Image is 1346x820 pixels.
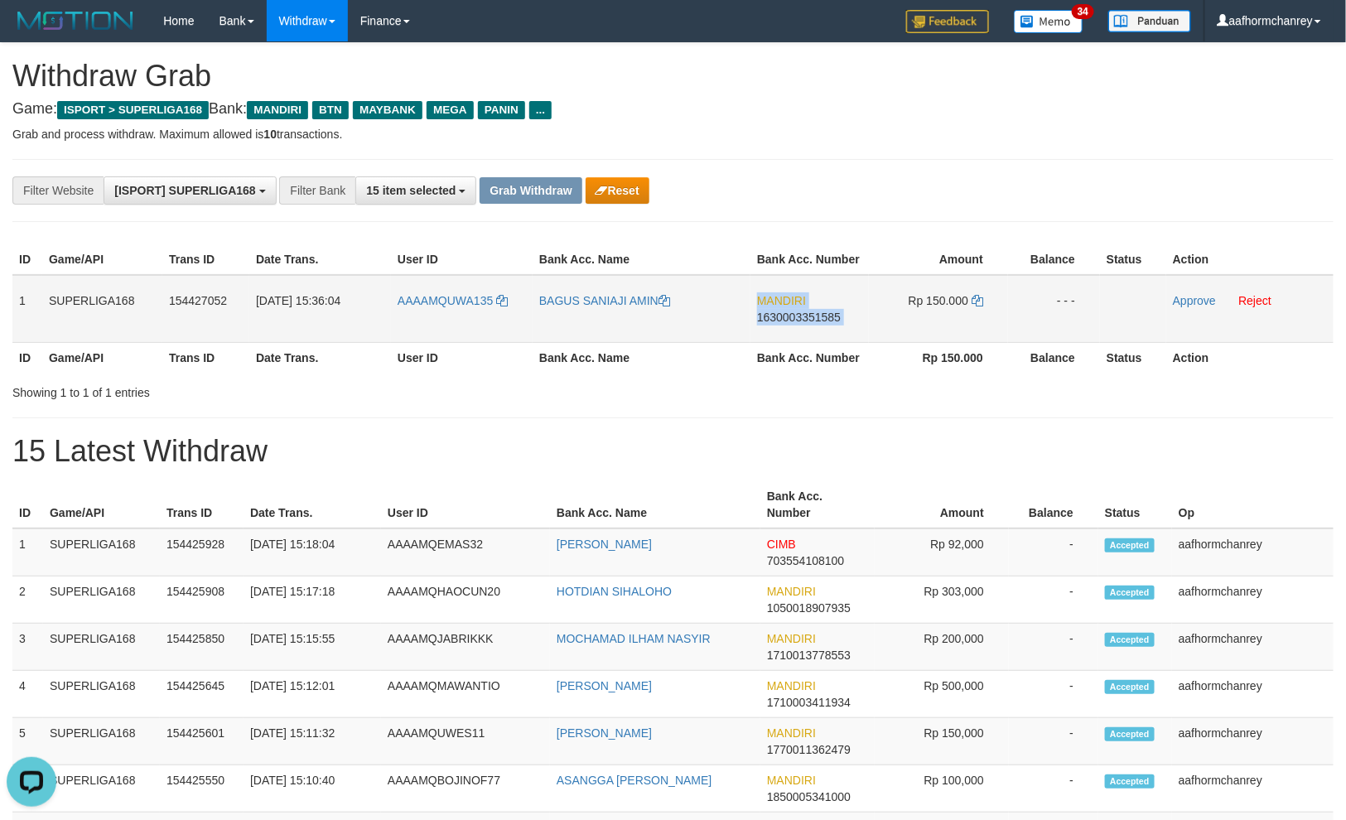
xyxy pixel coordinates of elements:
[539,294,670,307] a: BAGUS SANIAJI AMIN
[869,342,1008,373] th: Rp 150.000
[1072,4,1094,19] span: 34
[43,528,160,576] td: SUPERLIGA168
[1172,671,1334,718] td: aafhormchanrey
[750,244,869,275] th: Bank Acc. Number
[12,8,138,33] img: MOTION_logo.png
[366,184,456,197] span: 15 item selected
[398,294,493,307] span: AAAAMQUWA135
[1098,481,1172,528] th: Status
[1008,244,1100,275] th: Balance
[244,624,381,671] td: [DATE] 15:15:55
[875,576,1009,624] td: Rp 303,000
[767,649,851,662] span: Copy 1710013778553 to clipboard
[381,624,550,671] td: AAAAMQJABRIKKK
[353,101,422,119] span: MAYBANK
[875,528,1009,576] td: Rp 92,000
[767,538,796,551] span: CIMB
[767,601,851,615] span: Copy 1050018907935 to clipboard
[391,342,533,373] th: User ID
[160,624,244,671] td: 154425850
[760,481,875,528] th: Bank Acc. Number
[1009,671,1098,718] td: -
[767,726,816,740] span: MANDIRI
[43,718,160,765] td: SUPERLIGA168
[12,435,1334,468] h1: 15 Latest Withdraw
[12,101,1334,118] h4: Game: Bank:
[381,671,550,718] td: AAAAMQMAWANTIO
[1009,624,1098,671] td: -
[12,176,104,205] div: Filter Website
[875,718,1009,765] td: Rp 150,000
[381,576,550,624] td: AAAAMQHAOCUN20
[381,718,550,765] td: AAAAMQUWES11
[767,790,851,803] span: Copy 1850005341000 to clipboard
[875,624,1009,671] td: Rp 200,000
[12,60,1334,93] h1: Withdraw Grab
[1100,342,1166,373] th: Status
[550,481,760,528] th: Bank Acc. Name
[391,244,533,275] th: User ID
[43,765,160,813] td: SUPERLIGA168
[478,101,525,119] span: PANIN
[1105,774,1155,789] span: Accepted
[160,765,244,813] td: 154425550
[533,244,750,275] th: Bank Acc. Name
[1105,680,1155,694] span: Accepted
[1105,727,1155,741] span: Accepted
[12,275,42,343] td: 1
[869,244,1008,275] th: Amount
[1172,528,1334,576] td: aafhormchanrey
[557,774,712,787] a: ASANGGA [PERSON_NAME]
[43,481,160,528] th: Game/API
[160,481,244,528] th: Trans ID
[263,128,277,141] strong: 10
[1014,10,1083,33] img: Button%20Memo.svg
[750,342,869,373] th: Bank Acc. Number
[1172,765,1334,813] td: aafhormchanrey
[1238,294,1271,307] a: Reject
[875,765,1009,813] td: Rp 100,000
[12,244,42,275] th: ID
[757,294,806,307] span: MANDIRI
[7,7,56,56] button: Open LiveChat chat widget
[557,679,652,692] a: [PERSON_NAME]
[767,679,816,692] span: MANDIRI
[909,294,968,307] span: Rp 150.000
[162,342,249,373] th: Trans ID
[767,774,816,787] span: MANDIRI
[12,576,43,624] td: 2
[557,632,711,645] a: MOCHAMAD ILHAM NASYIR
[104,176,276,205] button: [ISPORT] SUPERLIGA168
[480,177,581,204] button: Grab Withdraw
[767,632,816,645] span: MANDIRI
[244,481,381,528] th: Date Trans.
[244,718,381,765] td: [DATE] 15:11:32
[1009,481,1098,528] th: Balance
[557,726,652,740] a: [PERSON_NAME]
[249,244,391,275] th: Date Trans.
[1009,718,1098,765] td: -
[12,342,42,373] th: ID
[57,101,209,119] span: ISPORT > SUPERLIGA168
[244,528,381,576] td: [DATE] 15:18:04
[1166,244,1334,275] th: Action
[875,481,1009,528] th: Amount
[42,244,162,275] th: Game/API
[244,765,381,813] td: [DATE] 15:10:40
[160,576,244,624] td: 154425908
[1172,576,1334,624] td: aafhormchanrey
[43,624,160,671] td: SUPERLIGA168
[529,101,552,119] span: ...
[43,576,160,624] td: SUPERLIGA168
[160,528,244,576] td: 154425928
[1009,576,1098,624] td: -
[12,671,43,718] td: 4
[244,671,381,718] td: [DATE] 15:12:01
[1108,10,1191,32] img: panduan.png
[533,342,750,373] th: Bank Acc. Name
[42,275,162,343] td: SUPERLIGA168
[1172,718,1334,765] td: aafhormchanrey
[42,342,162,373] th: Game/API
[1008,275,1100,343] td: - - -
[1105,586,1155,600] span: Accepted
